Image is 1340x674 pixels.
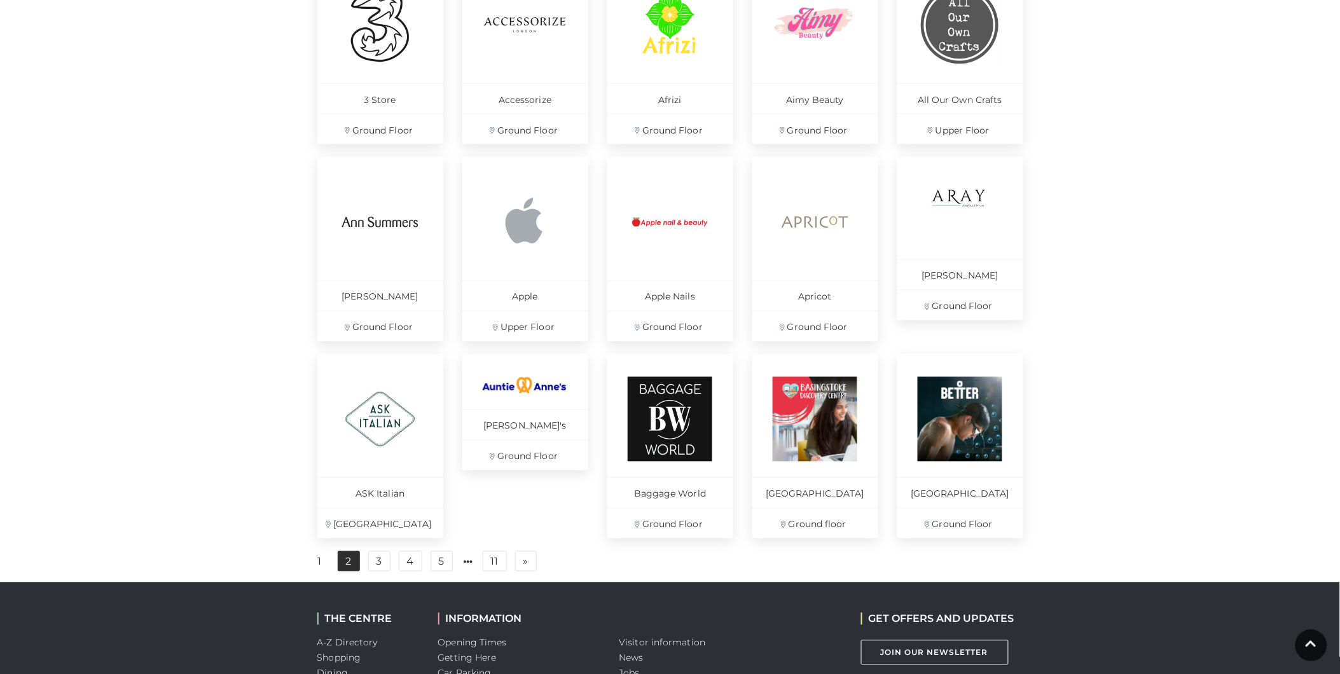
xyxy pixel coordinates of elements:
h2: THE CENTRE [317,613,419,625]
p: Ground Floor [317,114,443,144]
a: Getting Here [438,652,497,664]
h2: GET OFFERS AND UPDATES [861,613,1014,625]
a: Join Our Newsletter [861,640,1009,665]
a: Shopping [317,652,361,664]
a: [GEOGRAPHIC_DATA] Ground floor [752,354,878,539]
a: Visitor information [619,637,706,649]
p: Upper Floor [462,311,588,341]
p: Ground Floor [752,311,878,341]
p: Baggage World [607,478,733,508]
p: [PERSON_NAME] [317,280,443,311]
a: News [619,652,644,664]
a: [PERSON_NAME] Ground Floor [897,157,1023,320]
p: All Our Own Crafts [897,83,1023,114]
p: Ground Floor [462,440,588,471]
p: Ground Floor [607,311,733,341]
a: 2 [338,551,360,572]
p: Ground Floor [317,311,443,341]
a: Baggage World Ground Floor [607,354,733,539]
p: Aimy Beauty [752,83,878,114]
p: ASK Italian [317,478,443,508]
p: Ground Floor [752,114,878,144]
p: [GEOGRAPHIC_DATA] [752,478,878,508]
p: Ground Floor [607,508,733,539]
p: Ground Floor [462,114,588,144]
p: Ground Floor [897,508,1023,539]
a: Next [515,551,537,572]
p: Apple [462,280,588,311]
p: Accessorize [462,83,588,114]
a: Apple Upper Floor [462,157,588,341]
a: 11 [483,551,507,572]
p: [GEOGRAPHIC_DATA] [317,508,443,539]
p: Apricot [752,280,878,311]
p: Upper Floor [897,114,1023,144]
span: » [523,557,528,566]
a: [GEOGRAPHIC_DATA] Ground Floor [897,354,1023,539]
a: [PERSON_NAME]'s Ground Floor [462,354,588,471]
a: A-Z Directory [317,637,378,649]
a: ASK Italian [GEOGRAPHIC_DATA] [317,354,443,539]
a: 4 [399,551,422,572]
p: Afrizi [607,83,733,114]
a: [PERSON_NAME] Ground Floor [317,157,443,341]
a: Opening Times [438,637,507,649]
p: 3 Store [317,83,443,114]
h2: INFORMATION [438,613,600,625]
p: Ground floor [752,508,878,539]
p: Ground Floor [897,290,1023,320]
a: 1 [310,552,329,572]
p: Ground Floor [607,114,733,144]
a: Apple Nails Ground Floor [607,157,733,341]
a: Apricot Ground Floor [752,157,878,341]
a: 5 [431,551,453,572]
p: [PERSON_NAME]'s [462,409,588,440]
p: [GEOGRAPHIC_DATA] [897,478,1023,508]
p: Apple Nails [607,280,733,311]
a: 3 [368,551,390,572]
p: [PERSON_NAME] [897,259,1023,290]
